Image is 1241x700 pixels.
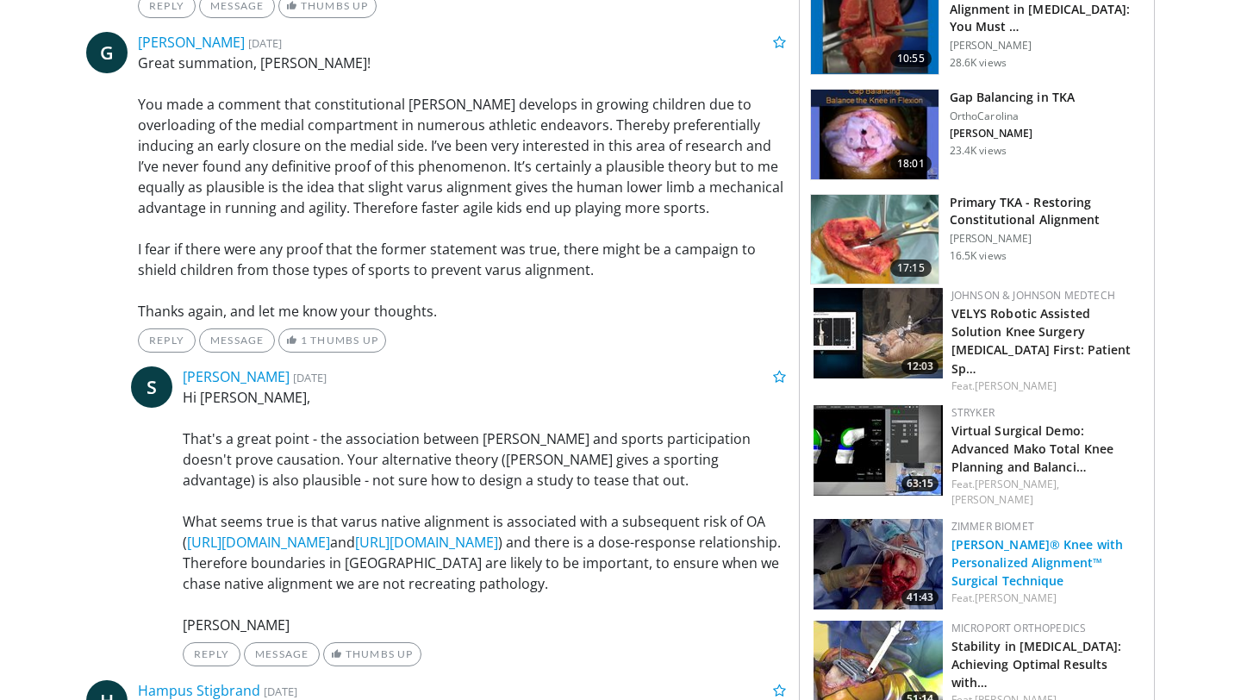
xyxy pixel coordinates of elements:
[814,519,943,609] img: f7686bec-90c9-46a3-90a7-090016086b12.150x105_q85_crop-smart_upscale.jpg
[814,405,943,496] img: 7d0c74a0-cfc5-42ec-9f2e-5fcd55f82e8d.150x105_q85_crop-smart_upscale.jpg
[901,359,939,374] span: 12:03
[323,642,421,666] a: Thumbs Up
[951,519,1034,534] a: Zimmer Biomet
[138,33,245,52] a: [PERSON_NAME]
[950,232,1144,246] p: [PERSON_NAME]
[814,405,943,496] a: 63:15
[811,195,939,284] img: 6ae2dc31-2d6d-425f-b60a-c0e1990a8dab.150x105_q85_crop-smart_upscale.jpg
[890,155,932,172] span: 18:01
[951,638,1122,691] a: Stability in [MEDICAL_DATA]: Achieving Optimal Results with…
[810,194,1144,285] a: 17:15 Primary TKA - Restoring Constitutional Alignment [PERSON_NAME] 16.5K views
[138,681,260,700] a: Hampus Stigbrand
[901,590,939,605] span: 41:43
[951,492,1033,507] a: [PERSON_NAME]
[244,642,320,666] a: Message
[138,53,786,322] p: Great summation, [PERSON_NAME]! You made a comment that constitutional [PERSON_NAME] develops in ...
[355,533,498,552] a: [URL][DOMAIN_NAME]
[951,477,1140,508] div: Feat.
[183,367,290,386] a: [PERSON_NAME]
[131,366,172,408] a: S
[951,305,1132,376] a: VELYS Robotic Assisted Solution Knee Surgery [MEDICAL_DATA] First: Patient Sp…
[183,642,240,666] a: Reply
[950,194,1144,228] h3: Primary TKA - Restoring Constitutional Alignment
[293,370,327,385] small: [DATE]
[975,378,1057,393] a: [PERSON_NAME]
[950,127,1075,141] p: [PERSON_NAME]
[951,405,995,420] a: Stryker
[950,39,1144,53] p: [PERSON_NAME]
[975,477,1059,491] a: [PERSON_NAME],
[183,387,786,635] p: Hi [PERSON_NAME], That's a great point - the association between [PERSON_NAME] and sports partici...
[951,536,1123,589] a: [PERSON_NAME]® Knee with Personalized Alignment™ Surgical Technique
[950,249,1007,263] p: 16.5K views
[951,422,1113,475] a: Virtual Surgical Demo: Advanced Mako Total Knee Planning and Balanci…
[950,144,1007,158] p: 23.4K views
[890,50,932,67] span: 10:55
[810,89,1144,180] a: 18:01 Gap Balancing in TKA OrthoCarolina [PERSON_NAME] 23.4K views
[814,519,943,609] a: 41:43
[951,591,1140,606] div: Feat.
[301,334,308,347] span: 1
[187,533,330,552] a: [URL][DOMAIN_NAME]
[814,288,943,378] a: 12:03
[814,288,943,378] img: abe8434e-c392-4864-8b80-6cc2396b85ec.150x105_q85_crop-smart_upscale.jpg
[901,476,939,491] span: 63:15
[951,621,1087,635] a: MicroPort Orthopedics
[248,35,282,51] small: [DATE]
[975,591,1057,605] a: [PERSON_NAME]
[811,90,939,179] img: 243629_0004_1.png.150x105_q85_crop-smart_upscale.jpg
[950,109,1075,123] p: OrthoCarolina
[950,89,1075,106] h3: Gap Balancing in TKA
[950,56,1007,70] p: 28.6K views
[890,259,932,277] span: 17:15
[138,328,196,353] a: Reply
[951,378,1140,394] div: Feat.
[951,288,1115,303] a: Johnson & Johnson MedTech
[86,32,128,73] a: G
[199,328,275,353] a: Message
[278,328,386,353] a: 1 Thumbs Up
[264,684,297,699] small: [DATE]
